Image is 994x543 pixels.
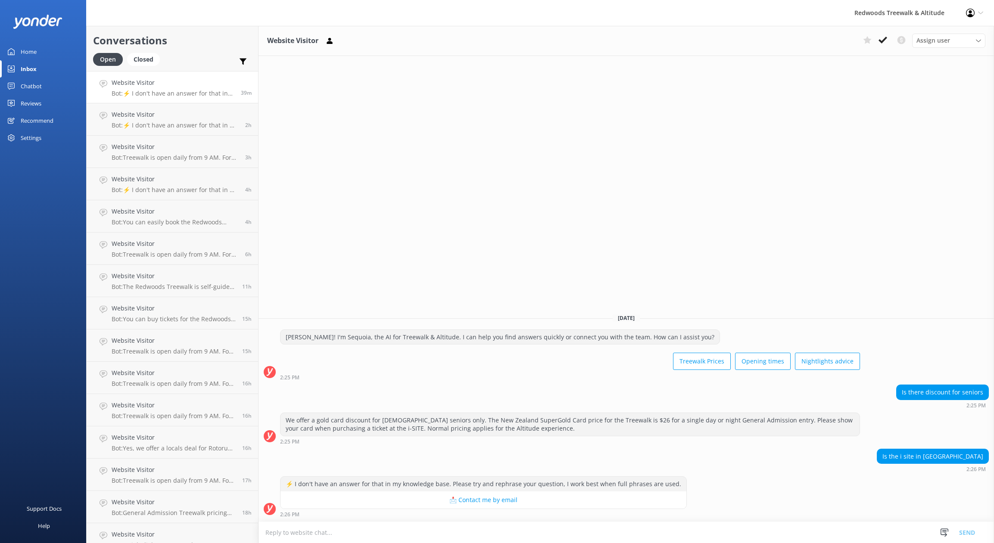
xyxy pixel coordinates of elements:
div: Open [93,53,123,66]
h4: Website Visitor [112,78,234,87]
button: Opening times [735,353,791,370]
h4: Website Visitor [112,368,236,378]
p: Bot: ⚡ I don't have an answer for that in my knowledge base. Please try and rephrase your questio... [112,90,234,97]
strong: 2:26 PM [966,467,986,472]
h4: Website Visitor [112,239,239,248]
span: Assign user [916,36,950,45]
div: Settings [21,129,41,146]
span: Oct 03 2025 12:30pm (UTC +13:00) Pacific/Auckland [245,121,252,129]
p: Bot: Treewalk is open daily from 9 AM. For last ticket sold times, please check our website FAQs ... [112,477,236,484]
a: Website VisitorBot:⚡ I don't have an answer for that in my knowledge base. Please try and rephras... [87,103,258,136]
h2: Conversations [93,32,252,49]
div: Oct 03 2025 02:25pm (UTC +13:00) Pacific/Auckland [896,402,989,408]
span: Oct 03 2025 11:09am (UTC +13:00) Pacific/Auckland [245,154,252,161]
h4: Website Visitor [112,207,239,216]
div: Assign User [912,34,985,47]
span: Oct 03 2025 10:33am (UTC +13:00) Pacific/Auckland [245,186,252,193]
a: Website VisitorBot:Treewalk is open daily from 9 AM. For last ticket sold times, please check our... [87,136,258,168]
p: Bot: You can buy tickets for the Redwoods Glowworms online at [DOMAIN_NAME]. For nighttime Fast P... [112,315,236,323]
div: Recommend [21,112,53,129]
span: Oct 03 2025 08:44am (UTC +13:00) Pacific/Auckland [245,251,252,258]
h4: Website Visitor [112,497,236,507]
p: Bot: Treewalk is open daily from 9 AM. For more details, you can check our website FAQs at [URL][... [112,412,236,420]
h4: Website Visitor [112,304,236,313]
strong: 2:25 PM [280,375,299,380]
h4: Website Visitor [112,465,236,475]
span: Oct 02 2025 11:33pm (UTC +13:00) Pacific/Auckland [242,348,252,355]
div: Reviews [21,95,41,112]
span: Oct 02 2025 09:55pm (UTC +13:00) Pacific/Auckland [242,477,252,484]
a: Website VisitorBot:⚡ I don't have an answer for that in my knowledge base. Please try and rephras... [87,71,258,103]
div: Is there discount for seniors [897,385,988,400]
a: Website VisitorBot:Treewalk is open daily from 9 AM. For last ticket sold times, please check our... [87,362,258,394]
strong: 2:25 PM [280,439,299,444]
button: 📩 Contact me by email [280,491,686,509]
h4: Website Visitor [112,174,239,184]
div: Is the i site in [GEOGRAPHIC_DATA] [877,449,988,464]
div: We offer a gold card discount for [DEMOGRAPHIC_DATA] seniors only. The New Zealand SuperGold Card... [280,413,860,436]
h4: Website Visitor [112,271,236,281]
div: Oct 03 2025 02:26pm (UTC +13:00) Pacific/Auckland [877,466,989,472]
p: Bot: The Redwoods Treewalk is self-guided and takes approximately 30-40 minutes from the first br... [112,283,236,291]
div: Inbox [21,60,37,78]
a: Website VisitorBot:Treewalk is open daily from 9 AM. For last ticket sold times, please check our... [87,329,258,362]
div: Oct 03 2025 02:25pm (UTC +13:00) Pacific/Auckland [280,374,860,380]
div: Help [38,517,50,534]
span: Oct 03 2025 03:40am (UTC +13:00) Pacific/Auckland [242,283,252,290]
p: Bot: General Admission Treewalk pricing starts at $42 for adults (16+ years) and $26 for children... [112,509,236,517]
a: Website VisitorBot:Treewalk is open daily from 9 AM. For last ticket sold times, please check our... [87,459,258,491]
span: Oct 02 2025 10:43pm (UTC +13:00) Pacific/Auckland [242,444,252,452]
div: Oct 03 2025 02:26pm (UTC +13:00) Pacific/Auckland [280,511,687,517]
a: Website VisitorBot:The Redwoods Treewalk is self-guided and takes approximately 30-40 minutes fro... [87,265,258,297]
h4: Website Visitor [112,142,239,152]
a: Open [93,54,127,64]
h4: Website Visitor [112,400,236,410]
a: Website VisitorBot:Treewalk is open daily from 9 AM. For more details, you can check our website ... [87,394,258,426]
button: Nightlights advice [795,353,860,370]
a: Website VisitorBot:You can buy tickets for the Redwoods Glowworms online at [DOMAIN_NAME]. For ni... [87,297,258,329]
p: Bot: Yes, we offer a locals deal for Rotorua residents. General Admission Treewalk tickets are $2... [112,444,236,452]
p: Bot: You can easily book the Redwoods Altitude experience online through our website at [URL][DOM... [112,218,239,226]
p: Bot: Treewalk is open daily from 9 AM. For last ticket sold times, please check our website FAQs ... [112,154,239,161]
div: Chatbot [21,78,42,95]
h4: Website Visitor [112,110,239,119]
div: Support Docs [27,500,62,517]
span: Oct 02 2025 11:36pm (UTC +13:00) Pacific/Auckland [242,315,252,323]
p: Bot: Treewalk is open daily from 9 AM. For last ticket sold times, please check our website FAQs ... [112,380,236,388]
span: [DATE] [613,314,640,322]
strong: 2:25 PM [966,403,986,408]
div: [PERSON_NAME]! I'm Sequoia, the AI for Treewalk & Altitude. I can help you find answers quickly o... [280,330,720,344]
span: Oct 02 2025 08:48pm (UTC +13:00) Pacific/Auckland [242,509,252,516]
span: Oct 03 2025 02:26pm (UTC +13:00) Pacific/Auckland [241,89,252,96]
div: Home [21,43,37,60]
div: ⚡ I don't have an answer for that in my knowledge base. Please try and rephrase your question, I ... [280,477,686,491]
span: Oct 02 2025 10:44pm (UTC +13:00) Pacific/Auckland [242,412,252,419]
button: Treewalk Prices [673,353,731,370]
p: Bot: Treewalk is open daily from 9 AM. For last ticket sold times, please check our website FAQs ... [112,251,239,258]
h4: Website Visitor [112,433,236,442]
a: Closed [127,54,164,64]
div: Oct 03 2025 02:25pm (UTC +13:00) Pacific/Auckland [280,438,860,444]
a: Website VisitorBot:Treewalk is open daily from 9 AM. For last ticket sold times, please check our... [87,233,258,265]
a: Website VisitorBot:You can easily book the Redwoods Altitude experience online through our websit... [87,200,258,233]
strong: 2:26 PM [280,512,299,517]
span: Oct 03 2025 10:19am (UTC +13:00) Pacific/Auckland [245,218,252,226]
h4: Website Visitor [112,336,236,345]
div: Closed [127,53,160,66]
h4: Website Visitor [112,530,236,539]
img: yonder-white-logo.png [13,15,62,29]
p: Bot: Treewalk is open daily from 9 AM. For last ticket sold times, please check our website FAQs ... [112,348,236,355]
p: Bot: ⚡ I don't have an answer for that in my knowledge base. Please try and rephrase your questio... [112,121,239,129]
a: Website VisitorBot:⚡ I don't have an answer for that in my knowledge base. Please try and rephras... [87,168,258,200]
a: Website VisitorBot:General Admission Treewalk pricing starts at $42 for adults (16+ years) and $2... [87,491,258,523]
span: Oct 02 2025 10:45pm (UTC +13:00) Pacific/Auckland [242,380,252,387]
a: Website VisitorBot:Yes, we offer a locals deal for Rotorua residents. General Admission Treewalk ... [87,426,258,459]
p: Bot: ⚡ I don't have an answer for that in my knowledge base. Please try and rephrase your questio... [112,186,239,194]
h3: Website Visitor [267,35,318,47]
